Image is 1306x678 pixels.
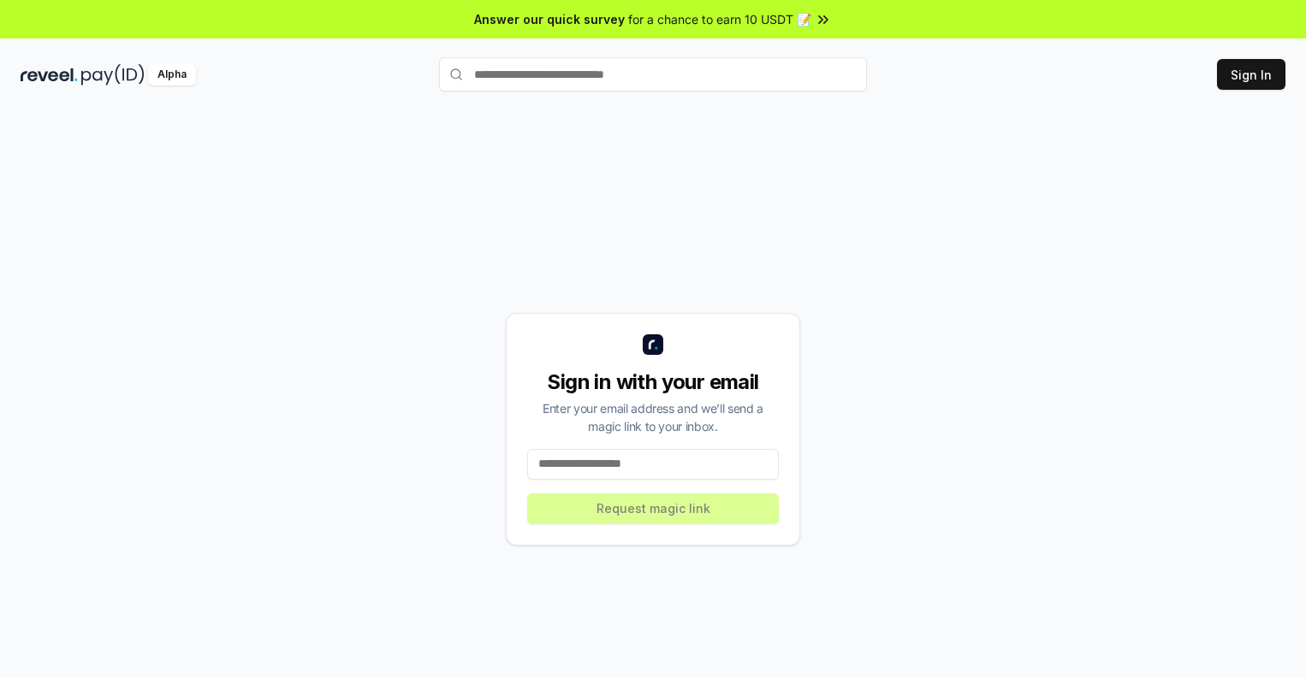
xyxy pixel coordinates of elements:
[628,10,811,28] span: for a chance to earn 10 USDT 📝
[643,334,663,355] img: logo_small
[1217,59,1285,90] button: Sign In
[474,10,625,28] span: Answer our quick survey
[21,64,78,85] img: reveel_dark
[81,64,145,85] img: pay_id
[527,368,779,396] div: Sign in with your email
[148,64,196,85] div: Alpha
[527,399,779,435] div: Enter your email address and we’ll send a magic link to your inbox.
